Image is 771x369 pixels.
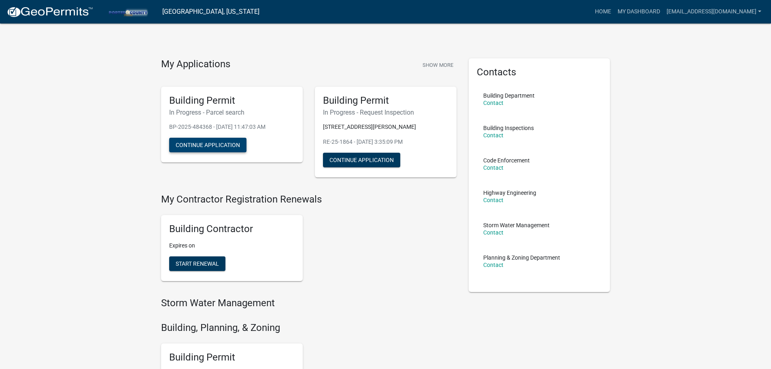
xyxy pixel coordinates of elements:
h5: Building Contractor [169,223,295,235]
h6: In Progress - Request Inspection [323,109,448,116]
a: Contact [483,164,503,171]
h4: My Applications [161,58,230,70]
p: Building Department [483,93,535,98]
a: Contact [483,197,503,203]
h5: Building Permit [169,352,295,363]
a: My Dashboard [614,4,663,19]
p: Planning & Zoning Department [483,255,560,260]
p: Highway Engineering [483,190,536,196]
p: BP-2025-484368 - [DATE] 11:47:03 AM [169,123,295,131]
p: [STREET_ADDRESS][PERSON_NAME] [323,123,448,131]
h5: Building Permit [323,95,448,107]
h4: My Contractor Registration Renewals [161,194,457,205]
h5: Contacts [477,66,602,78]
p: Code Enforcement [483,158,530,163]
a: Home [592,4,614,19]
p: Expires on [169,241,295,250]
span: Start Renewal [176,260,219,267]
a: Contact [483,262,503,268]
button: Start Renewal [169,256,225,271]
p: RE-25-1864 - [DATE] 3:35:09 PM [323,138,448,146]
h5: Building Permit [169,95,295,107]
button: Show More [419,58,457,72]
button: Continue Application [169,138,246,152]
a: [GEOGRAPHIC_DATA], [US_STATE] [162,5,259,19]
a: [EMAIL_ADDRESS][DOMAIN_NAME] [663,4,765,19]
h6: In Progress - Parcel search [169,109,295,116]
a: Contact [483,132,503,139]
a: Contact [483,229,503,236]
p: Storm Water Management [483,222,550,228]
h4: Building, Planning, & Zoning [161,322,457,334]
h4: Storm Water Management [161,297,457,309]
wm-registration-list-section: My Contractor Registration Renewals [161,194,457,288]
a: Contact [483,100,503,106]
p: Building Inspections [483,125,534,131]
img: Porter County, Indiana [100,6,156,17]
button: Continue Application [323,153,400,167]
